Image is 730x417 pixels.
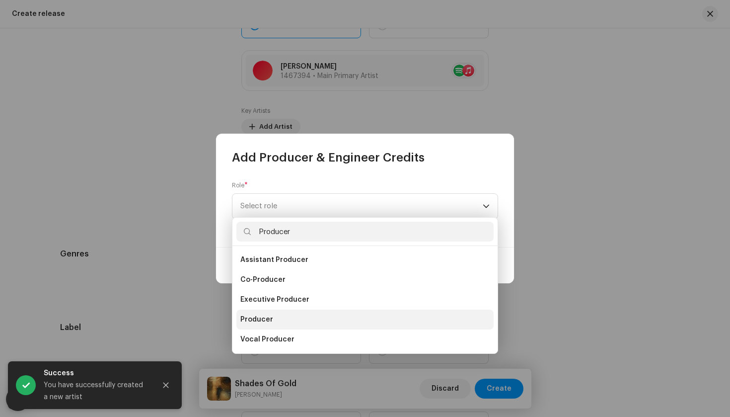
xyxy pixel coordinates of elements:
div: Open Intercom Messenger [6,387,30,411]
div: You have successfully created a new artist [44,379,148,403]
span: Executive Producer [240,295,309,305]
span: Producer [240,315,273,325]
span: Add Producer & Engineer Credits [232,150,425,166]
button: Close [156,375,176,395]
div: Success [44,367,148,379]
span: Select role [240,194,483,219]
li: Co-Producer [236,270,494,290]
span: Vocal Producer [240,334,294,344]
li: Vocal Producer [236,330,494,349]
span: Assistant Producer [240,255,308,265]
li: Producer [236,310,494,330]
label: Role [232,181,248,189]
li: Assistant Producer [236,250,494,270]
div: dropdown trigger [483,194,490,219]
span: Co-Producer [240,275,286,285]
li: Executive Producer [236,290,494,310]
ul: Option List [232,246,498,353]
